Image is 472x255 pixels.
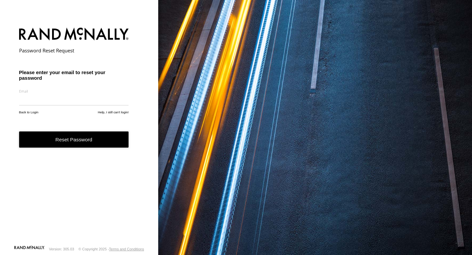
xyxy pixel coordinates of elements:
[19,110,39,114] a: Back to Login
[19,70,129,81] h3: Please enter your email to reset your password
[19,47,129,54] h2: Password Reset Request
[19,26,129,43] img: Rand McNally
[14,246,44,252] a: Visit our Website
[78,247,144,251] div: © Copyright 2025 -
[109,247,144,251] a: Terms and Conditions
[98,110,129,114] a: Help, I still can't login!
[49,247,74,251] div: Version: 305.03
[19,89,129,94] label: Email
[19,131,129,148] button: Reset Password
